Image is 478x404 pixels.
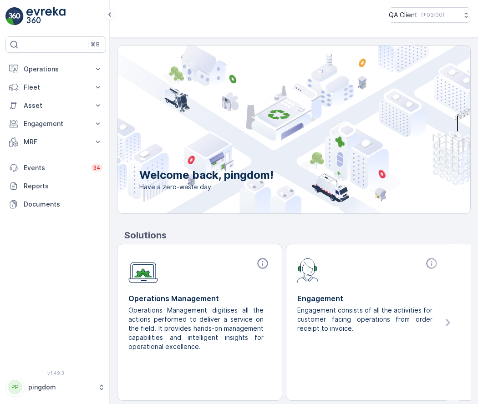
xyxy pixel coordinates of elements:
[5,177,106,195] a: Reports
[128,257,158,283] img: module-icon
[297,306,432,333] p: Engagement consists of all the activities for customer facing operations from order receipt to in...
[139,182,274,192] span: Have a zero-waste day
[389,10,417,20] p: QA Client
[26,7,66,25] img: logo_light-DOdMpM7g.png
[5,7,24,25] img: logo
[5,195,106,213] a: Documents
[5,370,106,376] span: v 1.49.3
[124,228,471,242] p: Solutions
[297,293,440,304] p: Engagement
[24,200,102,209] p: Documents
[297,257,319,283] img: module-icon
[24,65,88,74] p: Operations
[24,119,88,128] p: Engagement
[76,45,470,213] img: city illustration
[24,163,86,172] p: Events
[128,306,264,351] p: Operations Management digitises all the actions performed to deliver a service on the field. It p...
[128,293,271,304] p: Operations Management
[24,83,88,92] p: Fleet
[24,182,102,191] p: Reports
[5,78,106,96] button: Fleet
[5,96,106,115] button: Asset
[5,378,106,397] button: PPpingdom
[5,60,106,78] button: Operations
[93,164,101,172] p: 34
[91,41,100,48] p: ⌘B
[389,7,471,23] button: QA Client(+03:00)
[421,11,444,19] p: ( +03:00 )
[5,115,106,133] button: Engagement
[5,159,106,177] a: Events34
[28,383,93,392] p: pingdom
[8,380,22,394] div: PP
[5,133,106,151] button: MRF
[139,168,274,182] p: Welcome back, pingdom!
[24,137,88,146] p: MRF
[24,101,88,110] p: Asset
